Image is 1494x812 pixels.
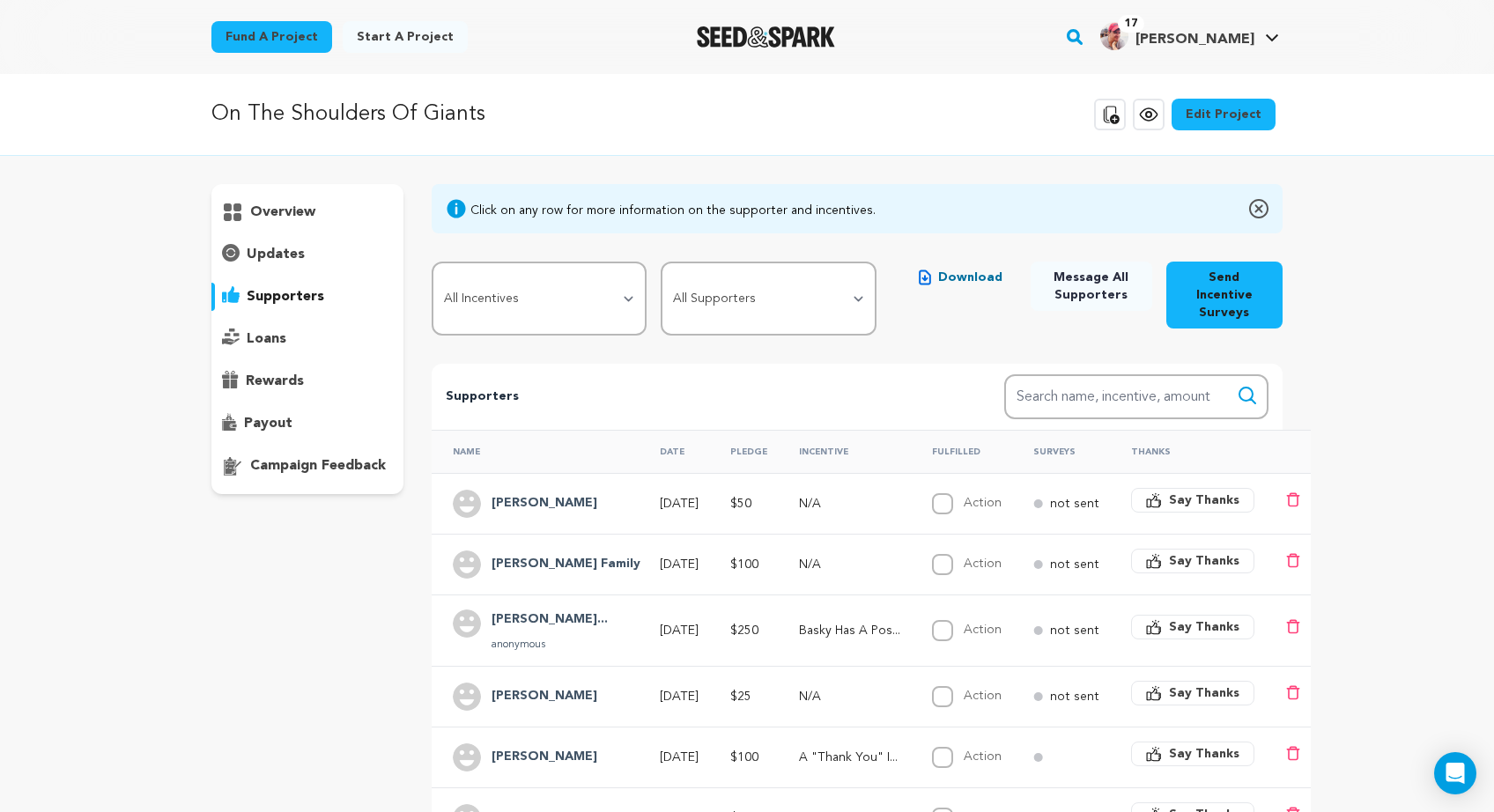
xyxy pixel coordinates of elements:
span: Download [938,269,1002,286]
span: 17 [1118,15,1144,33]
label: Action [964,750,1002,763]
p: N/A [799,556,900,573]
a: Seed&Spark Homepage [697,26,835,48]
p: [DATE] [660,688,699,705]
p: On The Shoulders Of Giants [211,99,485,130]
p: A "Thank You" In The Film Credits [799,749,900,766]
img: user.png [453,609,481,638]
p: [DATE] [660,556,699,573]
p: not sent [1050,688,1099,705]
button: Say Thanks [1131,549,1254,573]
p: anonymous [492,638,608,652]
span: $25 [730,690,751,703]
h4: Ryan van Ausdall [492,609,608,631]
button: Say Thanks [1131,615,1254,639]
p: supporters [247,286,324,307]
p: not sent [1050,495,1099,513]
img: user.png [453,743,481,771]
button: supporters [211,283,403,311]
span: Say Thanks [1169,745,1239,763]
label: Action [964,624,1002,636]
h4: Eric Stalzer [492,493,597,514]
p: [DATE] [660,495,699,513]
a: Start a project [343,21,468,53]
p: Supporters [446,387,948,408]
img: close-o.svg [1249,198,1268,219]
img: user.png [453,683,481,711]
span: $250 [730,624,758,637]
th: Pledge [709,430,778,473]
a: Scott D.'s Profile [1097,18,1283,50]
p: N/A [799,688,900,705]
span: Scott D.'s Profile [1097,18,1283,55]
img: user.png [453,490,481,518]
span: Say Thanks [1169,491,1239,509]
h4: Jeff Alberts [492,686,597,707]
label: Action [964,497,1002,509]
p: N/A [799,495,900,513]
button: Download [905,262,1017,293]
th: Incentive [778,430,911,473]
button: Say Thanks [1131,488,1254,513]
label: Action [964,690,1002,702]
div: Open Intercom Messenger [1434,752,1476,794]
button: Say Thanks [1131,742,1254,766]
button: updates [211,240,403,269]
button: rewards [211,367,403,395]
p: not sent [1050,622,1099,639]
button: campaign feedback [211,452,403,480]
th: Thanks [1110,430,1265,473]
th: Surveys [1012,430,1110,473]
p: rewards [246,371,304,392]
h4: Riggs Family [492,554,640,575]
a: Edit Project [1172,99,1276,130]
div: Click on any row for more information on the supporter and incentives. [470,202,876,219]
button: loans [211,325,403,353]
input: Search name, incentive, amount [1004,374,1268,419]
span: Say Thanks [1169,684,1239,702]
img: user.png [453,550,481,579]
span: $100 [730,558,758,571]
label: Action [964,557,1002,570]
th: Fulfilled [911,430,1012,473]
img: 73bbabdc3393ef94.png [1100,22,1128,50]
div: Scott D.'s Profile [1100,22,1254,50]
p: [DATE] [660,622,699,639]
a: Fund a project [211,21,332,53]
p: updates [247,244,305,265]
th: Date [639,430,709,473]
p: not sent [1050,556,1099,573]
p: campaign feedback [250,455,386,476]
button: Say Thanks [1131,681,1254,705]
span: Say Thanks [1169,552,1239,570]
button: payout [211,410,403,438]
p: loans [247,328,286,350]
button: Send Incentive Surveys [1166,262,1283,328]
th: Name [432,430,639,473]
button: Message All Supporters [1031,262,1152,311]
span: [PERSON_NAME] [1135,33,1254,47]
p: overview [250,202,315,223]
p: [DATE] [660,749,699,766]
span: $100 [730,751,758,764]
button: overview [211,198,403,226]
span: Say Thanks [1169,618,1239,636]
img: Seed&Spark Logo Dark Mode [697,26,835,48]
p: payout [244,413,292,434]
span: $50 [730,498,751,510]
p: Basky Has A Posse sticker [799,622,900,639]
span: Message All Supporters [1045,269,1138,304]
h4: Ben Supik [492,747,597,768]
